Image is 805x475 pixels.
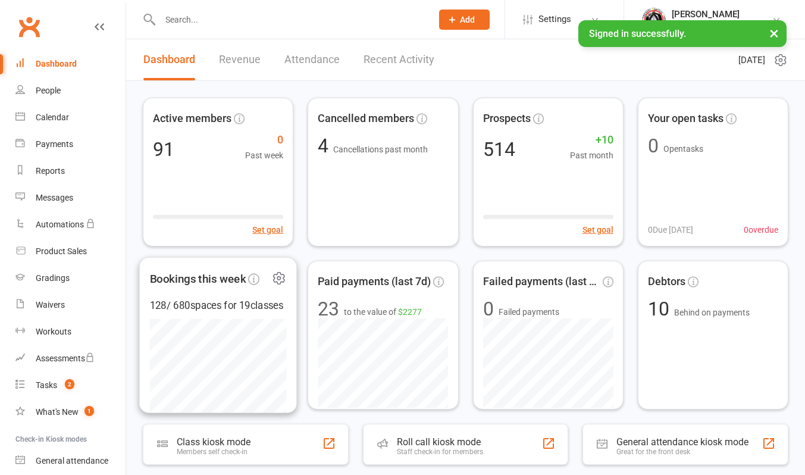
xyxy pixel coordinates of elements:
[156,11,424,28] input: Search...
[318,299,339,318] div: 23
[219,39,261,80] a: Revenue
[153,110,231,127] span: Active members
[333,145,428,154] span: Cancellations past month
[36,273,70,283] div: Gradings
[397,436,483,448] div: Roll call kiosk mode
[738,53,765,67] span: [DATE]
[648,136,659,155] div: 0
[15,158,126,185] a: Reports
[15,185,126,211] a: Messages
[36,246,87,256] div: Product Sales
[15,104,126,131] a: Calendar
[36,407,79,417] div: What's New
[65,379,74,389] span: 2
[36,166,65,176] div: Reports
[538,6,571,33] span: Settings
[177,448,250,456] div: Members self check-in
[15,292,126,318] a: Waivers
[15,238,126,265] a: Product Sales
[318,110,414,127] span: Cancelled members
[460,15,475,24] span: Add
[15,399,126,426] a: What's New1
[616,436,748,448] div: General attendance kiosk mode
[36,139,73,149] div: Payments
[763,20,785,46] button: ×
[150,298,287,314] div: 128 / 680 spaces for 19 classes
[14,12,44,42] a: Clubworx
[570,149,613,162] span: Past month
[318,273,431,290] span: Paid payments (last 7d)
[36,86,61,95] div: People
[143,39,195,80] a: Dashboard
[648,298,674,320] span: 10
[483,273,600,290] span: Failed payments (last 30d)
[439,10,490,30] button: Add
[15,265,126,292] a: Gradings
[177,436,250,448] div: Class kiosk mode
[15,318,126,345] a: Workouts
[570,132,613,149] span: +10
[36,380,57,390] div: Tasks
[672,9,772,20] div: [PERSON_NAME]
[318,135,333,157] span: 4
[483,299,494,318] div: 0
[582,223,613,236] button: Set goal
[589,28,686,39] span: Signed in successfully.
[150,270,246,287] span: Bookings this week
[648,273,685,290] span: Debtors
[15,211,126,238] a: Automations
[245,132,283,149] span: 0
[36,456,108,465] div: General attendance
[483,110,531,127] span: Prospects
[15,448,126,474] a: General attendance kiosk mode
[499,305,559,318] span: Failed payments
[15,372,126,399] a: Tasks 2
[15,77,126,104] a: People
[663,144,703,154] span: Open tasks
[398,307,422,317] span: $2277
[364,39,434,80] a: Recent Activity
[15,51,126,77] a: Dashboard
[36,327,71,336] div: Workouts
[616,448,748,456] div: Great for the front desk
[245,149,283,162] span: Past week
[744,223,778,236] span: 0 overdue
[344,305,422,318] span: to the value of
[672,20,772,30] div: MITREVSKI MARTIAL ARTS
[483,140,515,159] div: 514
[36,300,65,310] div: Waivers
[36,354,95,363] div: Assessments
[642,8,666,32] img: thumb_image1560256005.png
[153,140,174,159] div: 91
[84,406,94,416] span: 1
[648,223,693,236] span: 0 Due [DATE]
[674,308,750,317] span: Behind on payments
[284,39,340,80] a: Attendance
[15,131,126,158] a: Payments
[15,345,126,372] a: Assessments
[36,193,73,202] div: Messages
[252,223,283,236] button: Set goal
[36,59,77,68] div: Dashboard
[648,110,723,127] span: Your open tasks
[397,448,483,456] div: Staff check-in for members
[36,220,84,229] div: Automations
[36,112,69,122] div: Calendar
